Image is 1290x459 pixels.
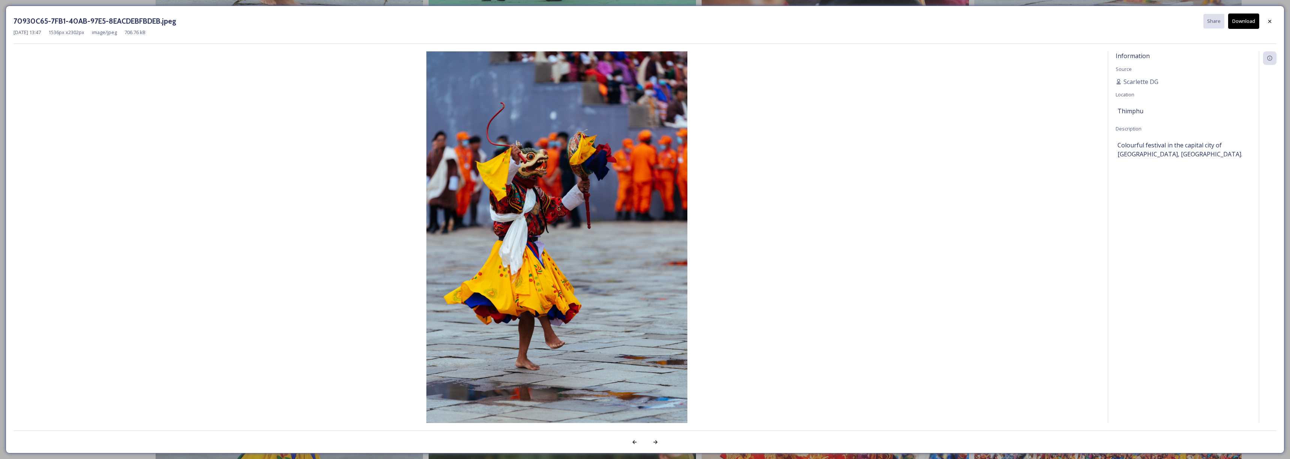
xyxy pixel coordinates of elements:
[92,29,117,36] span: image/jpeg
[48,29,84,36] span: 1536 px x 2302 px
[1116,125,1141,132] span: Description
[1116,66,1132,72] span: Source
[13,51,1100,443] img: 70930C65-7FB1-40AB-97E5-8EACDEBFBDEB.jpeg
[1123,77,1158,86] span: Scarlette DG
[1116,91,1134,98] span: Location
[124,29,145,36] span: 706.76 kB
[13,16,176,27] h3: 70930C65-7FB1-40AB-97E5-8EACDEBFBDEB.jpeg
[1117,141,1249,159] span: Colourful festival in the capital city of [GEOGRAPHIC_DATA], [GEOGRAPHIC_DATA].
[1116,52,1150,60] span: Information
[1203,14,1224,28] button: Share
[1228,13,1259,29] button: Download
[1117,106,1143,115] span: Thimphu
[13,29,41,36] span: [DATE] 13:47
